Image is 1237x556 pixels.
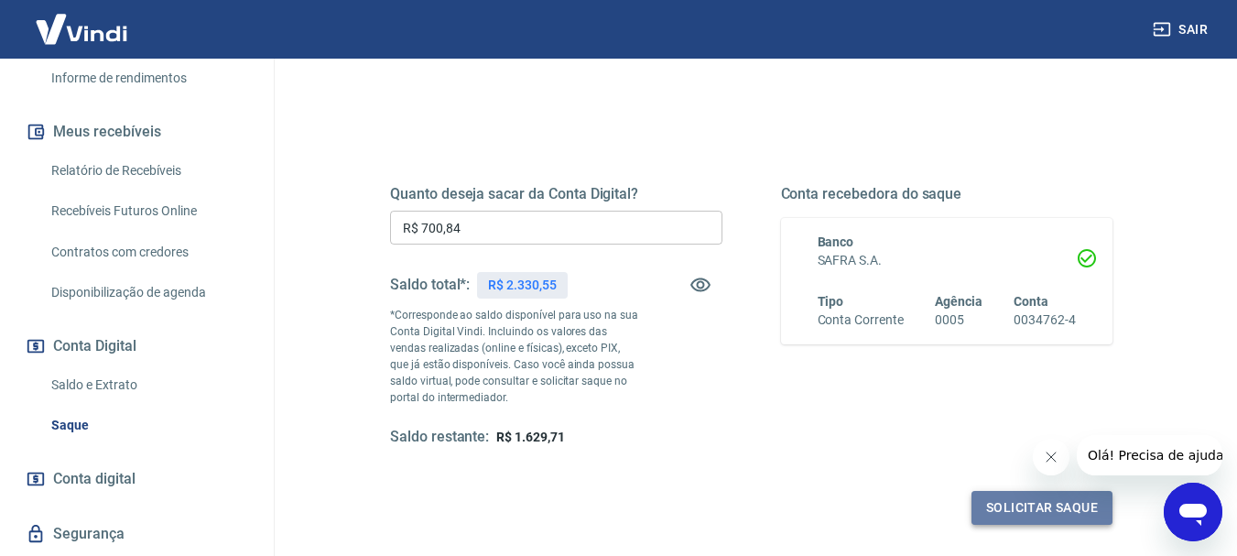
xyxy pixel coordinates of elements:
span: Conta [1014,294,1048,309]
a: Recebíveis Futuros Online [44,192,252,230]
h5: Saldo restante: [390,428,489,447]
button: Sair [1149,13,1215,47]
iframe: Mensagem da empresa [1077,435,1222,475]
span: Agência [935,294,982,309]
h5: Saldo total*: [390,276,470,294]
h6: 0005 [935,311,982,330]
span: Conta digital [53,466,136,492]
h6: SAFRA S.A. [818,251,1077,270]
a: Contratos com credores [44,234,252,271]
a: Saldo e Extrato [44,366,252,404]
h5: Quanto deseja sacar da Conta Digital? [390,185,722,203]
a: Conta digital [22,459,252,499]
iframe: Fechar mensagem [1033,439,1069,475]
span: Banco [818,234,854,249]
a: Disponibilização de agenda [44,274,252,311]
a: Segurança [22,514,252,554]
a: Relatório de Recebíveis [44,152,252,190]
span: R$ 1.629,71 [496,430,564,444]
button: Solicitar saque [971,491,1112,525]
span: Tipo [818,294,844,309]
p: R$ 2.330,55 [488,276,556,295]
span: Olá! Precisa de ajuda? [11,13,154,27]
a: Saque [44,407,252,444]
a: Informe de rendimentos [44,60,252,97]
h5: Conta recebedora do saque [781,185,1113,203]
h6: Conta Corrente [818,311,904,330]
img: Vindi [22,1,141,57]
button: Conta Digital [22,326,252,366]
iframe: Botão para abrir a janela de mensagens [1164,483,1222,541]
button: Meus recebíveis [22,112,252,152]
h6: 0034762-4 [1014,311,1076,330]
p: *Corresponde ao saldo disponível para uso na sua Conta Digital Vindi. Incluindo os valores das ve... [390,307,639,406]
